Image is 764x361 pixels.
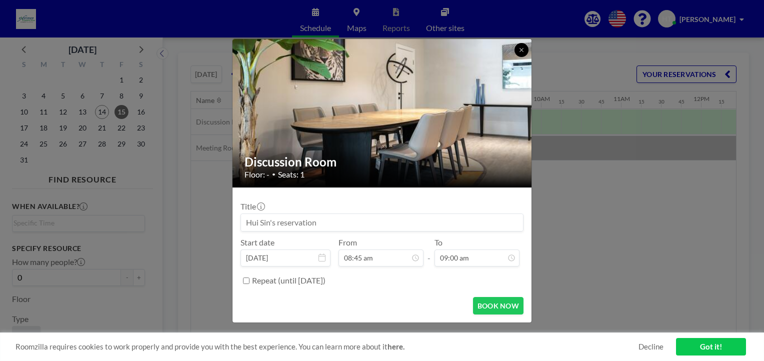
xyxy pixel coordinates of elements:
button: BOOK NOW [473,297,523,314]
label: Title [240,201,264,211]
span: Roomzilla requires cookies to work properly and provide you with the best experience. You can lea... [15,342,638,351]
a: here. [387,342,404,351]
a: Got it! [676,338,746,355]
label: Repeat (until [DATE]) [252,275,325,285]
label: Start date [240,237,274,247]
span: - [427,241,430,263]
span: Floor: - [244,169,269,179]
h2: Discussion Room [244,154,520,169]
label: To [434,237,442,247]
input: Hui Sin's reservation [241,214,523,231]
a: Decline [638,342,663,351]
label: From [338,237,357,247]
img: 537.jpg [232,13,532,213]
span: • [272,170,275,178]
span: Seats: 1 [278,169,304,179]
